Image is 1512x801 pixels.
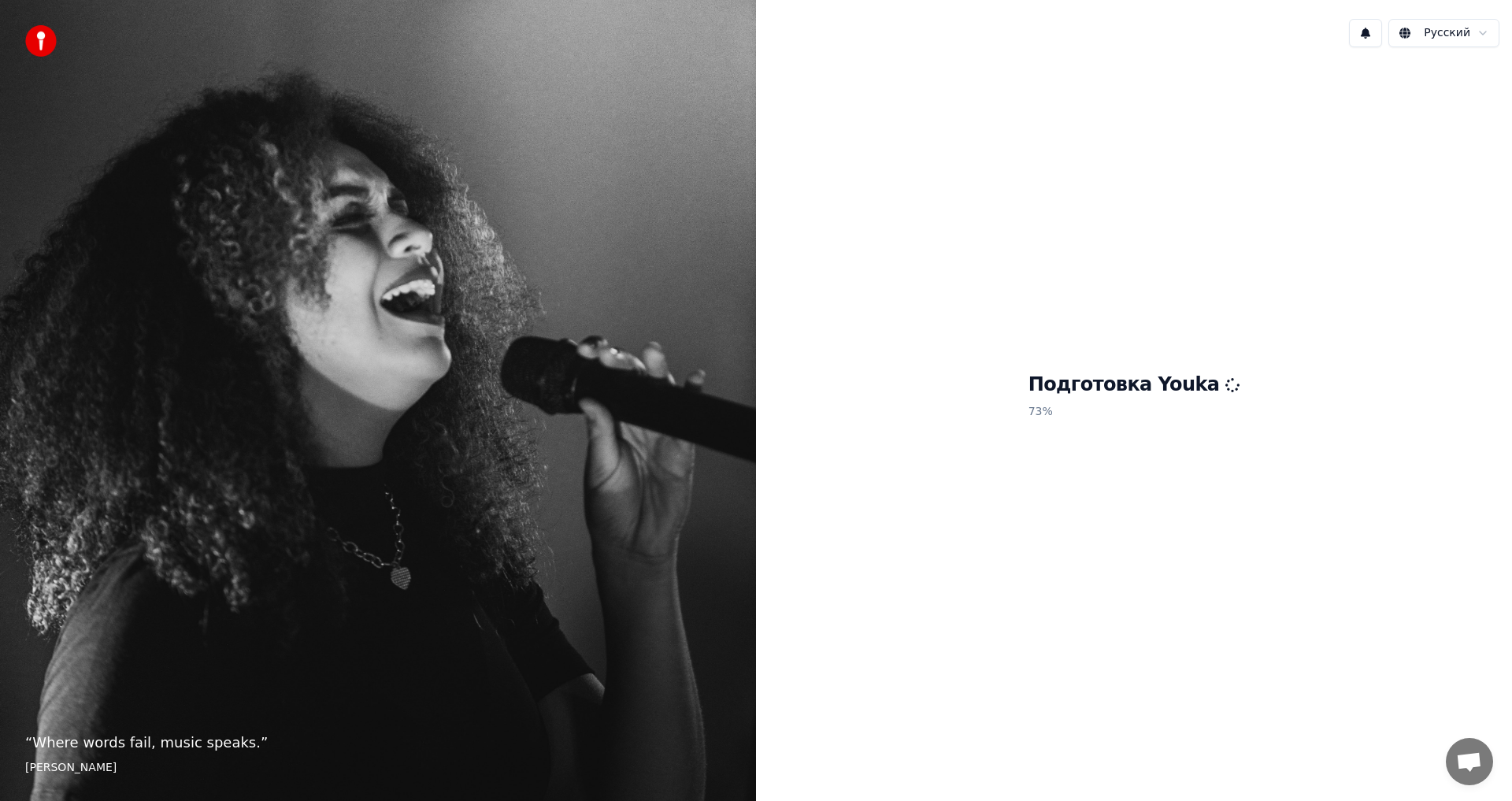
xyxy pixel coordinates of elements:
p: “ Where words fail, music speaks. ” [25,732,731,754]
p: 73 % [1028,398,1240,426]
h1: Подготовка Youka [1028,373,1240,398]
div: Открытый чат [1446,738,1493,785]
footer: [PERSON_NAME] [25,760,731,776]
img: youka [25,25,57,57]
